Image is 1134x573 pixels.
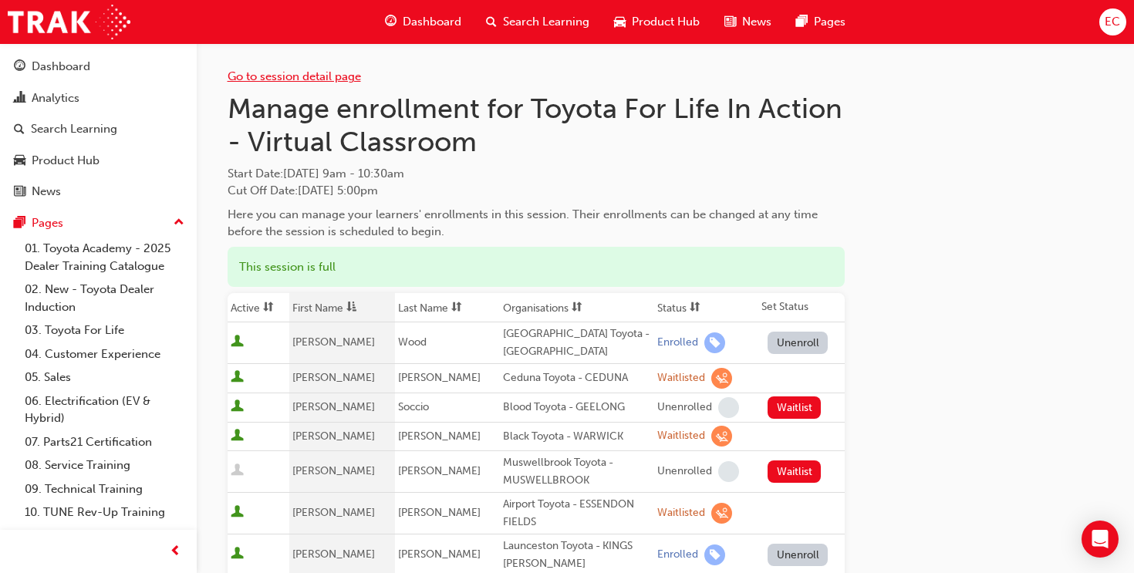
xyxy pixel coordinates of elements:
span: User is active [231,429,244,444]
button: DashboardAnalyticsSearch LearningProduct HubNews [6,49,191,209]
th: Set Status [758,293,844,322]
span: car-icon [14,154,25,168]
span: sorting-icon [263,302,274,315]
div: News [32,183,61,201]
th: Toggle SortBy [289,293,394,322]
button: Unenroll [768,544,828,566]
div: Pages [32,214,63,232]
a: news-iconNews [712,6,784,38]
div: Analytics [32,89,79,107]
span: User is active [231,370,244,386]
span: [PERSON_NAME] [292,548,375,561]
a: 05. Sales [19,366,191,389]
div: Product Hub [32,152,100,170]
span: learningRecordVerb_ENROLL-icon [704,332,725,353]
span: asc-icon [346,302,357,315]
span: [PERSON_NAME] [292,506,375,519]
div: Blood Toyota - GEELONG [503,399,651,416]
span: Search Learning [503,13,589,31]
a: Analytics [6,84,191,113]
a: guage-iconDashboard [373,6,474,38]
th: Toggle SortBy [654,293,758,322]
th: Toggle SortBy [500,293,654,322]
a: 07. Parts21 Certification [19,430,191,454]
span: [PERSON_NAME] [292,400,375,413]
span: Pages [814,13,845,31]
span: User is inactive [231,463,244,479]
span: learningRecordVerb_NONE-icon [718,397,739,418]
a: Product Hub [6,147,191,175]
div: Waitlisted [657,429,705,443]
th: Toggle SortBy [228,293,290,322]
span: EC [1105,13,1120,31]
button: Unenroll [768,332,828,354]
button: Pages [6,209,191,238]
button: Waitlist [768,460,821,483]
span: learningRecordVerb_ENROLL-icon [704,544,725,565]
span: guage-icon [385,12,397,32]
span: User is active [231,399,244,415]
div: Unenrolled [657,400,712,415]
div: Unenrolled [657,464,712,479]
a: Dashboard [6,52,191,81]
a: News [6,177,191,206]
div: [GEOGRAPHIC_DATA] Toyota - [GEOGRAPHIC_DATA] [503,325,651,360]
span: guage-icon [14,60,25,74]
h1: Manage enrollment for Toyota For Life In Action - Virtual Classroom [228,92,845,159]
div: Dashboard [32,58,90,76]
span: learningRecordVerb_WAITLIST-icon [711,426,732,447]
span: pages-icon [796,12,808,32]
div: Waitlisted [657,371,705,386]
div: Black Toyota - WARWICK [503,428,651,446]
a: 04. Customer Experience [19,342,191,366]
span: [PERSON_NAME] [292,335,375,349]
span: [PERSON_NAME] [398,548,481,561]
span: Dashboard [403,13,461,31]
span: User is active [231,335,244,350]
span: [PERSON_NAME] [398,430,481,443]
div: Airport Toyota - ESSENDON FIELDS [503,496,651,531]
span: sorting-icon [451,302,462,315]
span: News [742,13,771,31]
div: Muswellbrook Toyota - MUSWELLBROOK [503,454,651,489]
span: Start Date : [228,165,845,183]
a: search-iconSearch Learning [474,6,602,38]
span: Soccio [398,400,429,413]
span: learningRecordVerb_NONE-icon [718,461,739,482]
div: Enrolled [657,548,698,562]
span: [PERSON_NAME] [398,371,481,384]
a: 02. New - Toyota Dealer Induction [19,278,191,319]
a: 09. Technical Training [19,477,191,501]
span: news-icon [14,185,25,199]
span: pages-icon [14,217,25,231]
span: sorting-icon [572,302,582,315]
span: User is active [231,505,244,521]
span: [PERSON_NAME] [398,506,481,519]
div: Here you can manage your learners' enrollments in this session. Their enrollments can be changed ... [228,206,845,241]
span: [PERSON_NAME] [398,464,481,477]
div: Enrolled [657,335,698,350]
img: Trak [8,5,130,39]
span: search-icon [486,12,497,32]
a: car-iconProduct Hub [602,6,712,38]
div: Waitlisted [657,506,705,521]
span: sorting-icon [690,302,700,315]
span: learningRecordVerb_WAITLIST-icon [711,503,732,524]
button: EC [1099,8,1126,35]
span: car-icon [614,12,626,32]
div: Ceduna Toyota - CEDUNA [503,369,651,387]
a: pages-iconPages [784,6,858,38]
span: [PERSON_NAME] [292,371,375,384]
span: Wood [398,335,427,349]
a: 08. Service Training [19,453,191,477]
span: learningRecordVerb_WAITLIST-icon [711,368,732,389]
th: Toggle SortBy [395,293,500,322]
a: Search Learning [6,115,191,143]
span: [DATE] 9am - 10:30am [283,167,404,180]
span: Cut Off Date : [DATE] 5:00pm [228,184,378,197]
a: 06. Electrification (EV & Hybrid) [19,389,191,430]
span: chart-icon [14,92,25,106]
div: Launceston Toyota - KINGS [PERSON_NAME] [503,538,651,572]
